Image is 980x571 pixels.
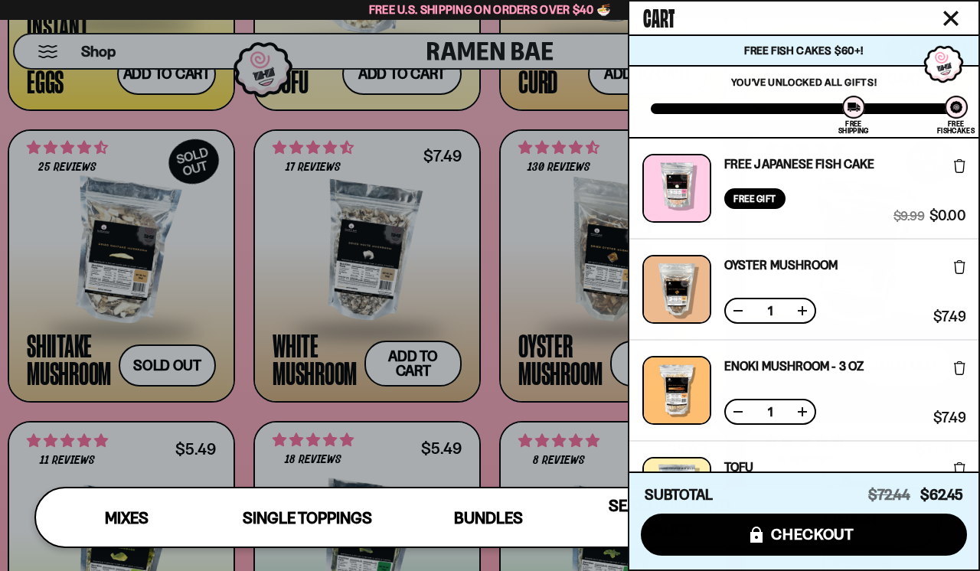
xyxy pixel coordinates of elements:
p: You've unlocked all gifts! [651,76,957,88]
span: Single Toppings [243,508,372,527]
div: Free Gift [724,188,786,209]
button: Close cart [939,7,962,30]
a: Free Japanese Fish Cake [724,158,874,170]
span: $62.45 [920,486,963,504]
span: 1 [758,305,782,317]
span: Free U.S. Shipping on Orders over $40 🍜 [369,2,612,17]
span: checkout [771,526,854,543]
a: Mixes [36,488,217,547]
span: Free Fish Cakes $60+! [744,44,863,57]
span: Mixes [105,508,149,527]
button: checkout [641,514,967,556]
span: 1 [758,406,782,418]
span: $7.49 [933,411,965,425]
a: Enoki Mushroom - 3 OZ [724,360,864,372]
div: Free Fishcakes [937,120,975,134]
div: Free Shipping [838,120,868,134]
a: Tofu [724,461,753,473]
a: Bundles [398,488,579,547]
h4: Subtotal [645,488,713,503]
a: Oyster Mushroom [724,259,838,271]
span: $7.49 [933,310,965,324]
span: $0.00 [929,209,965,223]
span: $72.44 [868,486,910,504]
a: Single Toppings [217,488,397,547]
span: Seasoning and Sauce [609,496,730,539]
span: Bundles [454,508,523,527]
span: Cart [643,1,675,31]
a: Seasoning and Sauce [579,488,759,547]
span: $9.99 [893,209,924,223]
